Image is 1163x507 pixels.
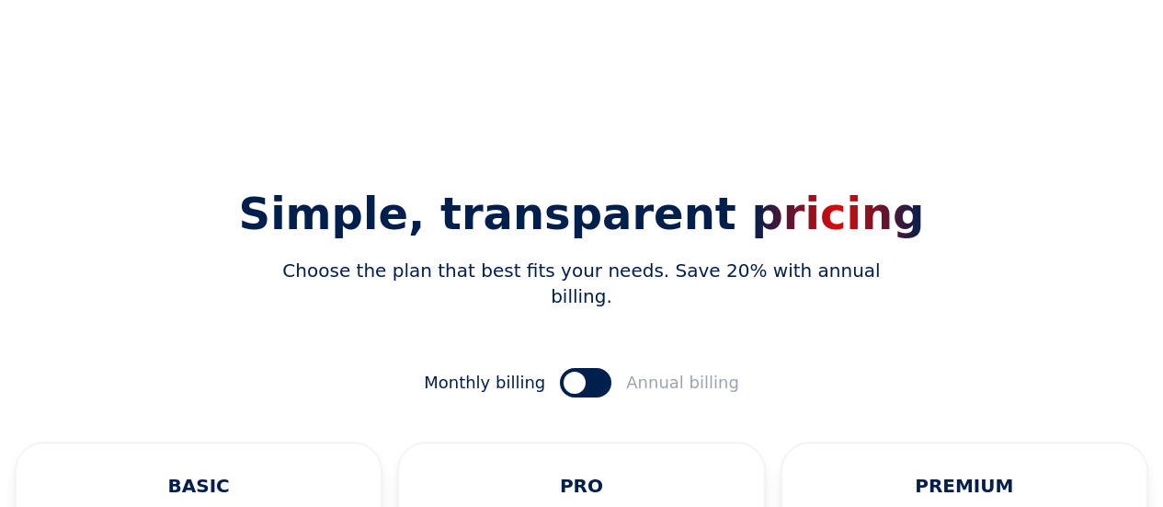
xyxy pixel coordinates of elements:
h2: Simple, transparent [15,191,1148,236]
h3: BASIC [46,473,351,499]
span: pricing [752,188,925,239]
span: Annual billing [626,370,739,396]
h3: PRO [428,473,734,499]
p: Choose the plan that best fits your needs. Save 20% with annual billing. [273,258,891,309]
span: Monthly billing [424,370,545,396]
h3: PREMIUM [812,473,1117,499]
